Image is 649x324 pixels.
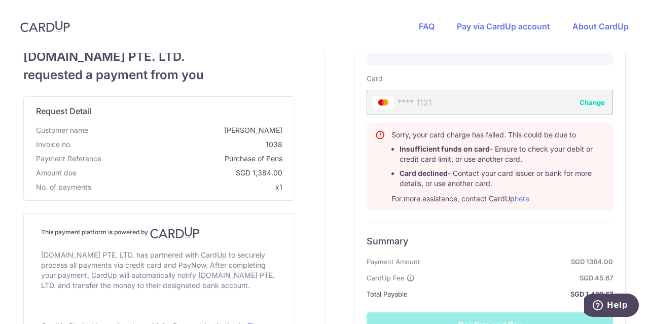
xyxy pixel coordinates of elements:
span: Purchase of Pens [105,154,282,164]
img: CardUp [150,227,200,239]
span: No. of payments [36,182,91,192]
span: SGD 1,384.00 [81,168,282,178]
b: Insufficient funds on card [400,145,490,153]
h6: Summary [367,235,613,247]
div: Sorry, your card charge has failed. This could be due to For more assistance, contact CardUp [391,130,604,204]
span: 1038 [76,139,282,150]
strong: SGD 45.67 [419,272,613,284]
a: Pay via CardUp account [457,21,550,31]
h4: This payment platform is powered by [41,227,277,239]
span: Invoice no. [36,139,72,150]
strong: SGD 1,429.67 [412,288,613,300]
span: translation missing: en.request_detail [36,106,91,116]
span: x1 [275,183,282,191]
span: CardUp Fee [367,272,405,284]
b: Card declined [400,169,448,177]
img: CardUp [20,20,70,32]
span: [PERSON_NAME] [92,125,282,135]
strong: SGD 1384.00 [424,256,613,268]
li: - Contact your card issuer or bank for more details, or use another card. [400,168,604,189]
div: [DOMAIN_NAME] PTE. LTD. has partnered with CardUp to securely process all payments via credit car... [41,248,277,293]
span: requested a payment from you [23,66,295,84]
a: About CardUp [572,21,629,31]
iframe: Opens a widget where you can find more information [584,294,639,319]
li: - Ensure to check your debit or credit card limit, or use another card. [400,144,604,164]
span: [DOMAIN_NAME] PTE. LTD. [23,48,295,66]
label: Card [367,74,383,84]
span: Total Payable [367,288,408,300]
a: FAQ [419,21,435,31]
span: Payment Amount [367,256,420,268]
a: here [515,194,529,203]
span: Amount due [36,168,77,178]
span: Customer name [36,125,88,135]
button: Change [580,97,605,107]
span: translation missing: en.payment_reference [36,154,101,163]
